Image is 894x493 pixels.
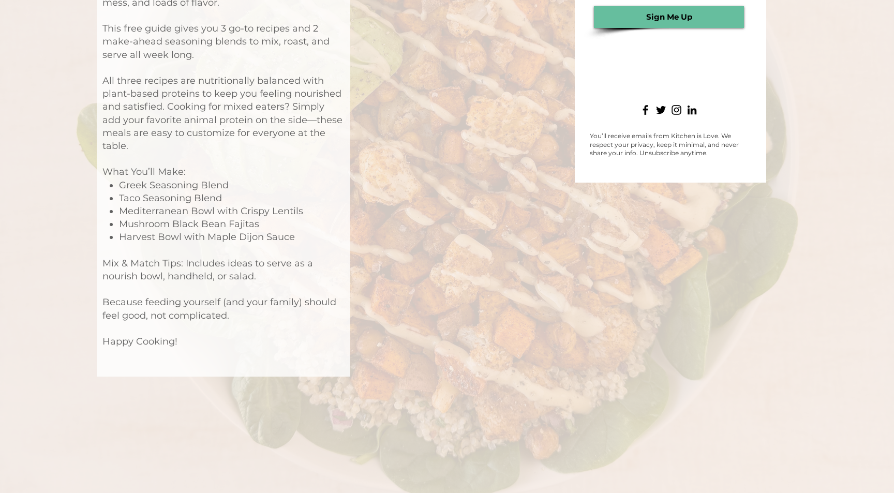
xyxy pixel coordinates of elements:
p: Greek Seasoning Blend [119,179,344,192]
button: Sign Me Up [594,6,744,28]
img: Instagram [670,103,683,116]
p: This free guide gives you 3 go-to recipes and 2 make-ahead seasoning blends to mix, roast, and se... [102,22,344,62]
p: Because feeding yourself (and your family) should feel good, not complicated. [102,296,344,322]
img: LinkedIn [686,103,698,116]
span: You’ll receive emails from Kitchen is Love. We respect your privacy, keep it minimal, and never s... [590,132,739,157]
p: All three recipes are nutritionally balanced with plant-based proteins to keep you feeling nouris... [102,74,344,153]
img: Facebook [639,103,652,116]
img: Twitter [654,103,667,116]
p: Mix & Match Tips: Includes ideas to serve as a nourish bowl, handheld, or salad. [102,257,344,283]
p: Mediterranean Bowl with Crispy Lentils [119,205,344,218]
span: Sign Me Up [646,11,692,22]
p: Harvest Bowl with Maple Dijon Sauce [119,231,344,244]
p: Mushroom Black Bean Fajitas [119,218,344,231]
p: Taco Seasoning Blend [119,192,344,205]
ul: Social Bar [639,103,698,116]
p: What You’ll Make: [102,166,344,178]
p: Happy Cooking! [102,335,344,348]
